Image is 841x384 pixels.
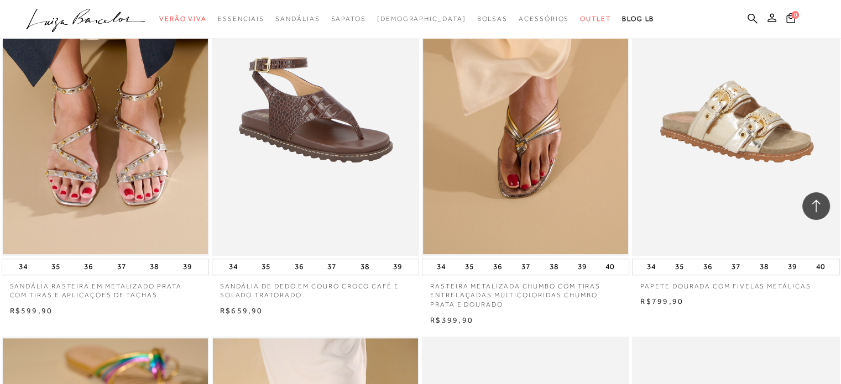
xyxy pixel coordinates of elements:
[813,259,828,275] button: 40
[377,15,466,23] span: [DEMOGRAPHIC_DATA]
[48,259,64,275] button: 35
[756,259,772,275] button: 38
[218,9,264,29] a: categoryNavScreenReaderText
[490,259,505,275] button: 36
[159,9,207,29] a: categoryNavScreenReaderText
[180,259,195,275] button: 39
[518,259,534,275] button: 37
[477,9,508,29] a: categoryNavScreenReaderText
[519,9,569,29] a: categoryNavScreenReaderText
[212,275,419,301] a: SANDÁLIA DE DEDO EM COURO CROCO CAFÉ E SOLADO TRATORADO
[430,315,473,324] span: R$399,90
[226,259,241,275] button: 34
[580,9,611,29] a: categoryNavScreenReaderText
[640,297,683,306] span: R$799,90
[324,259,339,275] button: 37
[2,275,209,301] a: SANDÁLIA RASTEIRA EM METALIZADO PRATA COM TIRAS E APLICAÇÕES DE TACHAS
[477,15,508,23] span: Bolsas
[785,259,800,275] button: 39
[357,259,372,275] button: 38
[791,11,799,19] span: 0
[114,259,129,275] button: 37
[275,9,320,29] a: categoryNavScreenReaderText
[291,259,307,275] button: 36
[622,9,654,29] a: BLOG LB
[331,9,365,29] a: categoryNavScreenReaderText
[390,259,405,275] button: 39
[700,259,715,275] button: 36
[433,259,449,275] button: 34
[331,15,365,23] span: Sapatos
[632,275,839,291] a: PAPETE DOURADA COM FIVELAS METÁLICAS
[218,15,264,23] span: Essenciais
[783,12,798,27] button: 0
[580,15,611,23] span: Outlet
[258,259,274,275] button: 35
[10,306,53,315] span: R$599,90
[159,15,207,23] span: Verão Viva
[574,259,589,275] button: 39
[546,259,562,275] button: 38
[644,259,659,275] button: 34
[15,259,31,275] button: 34
[602,259,618,275] button: 40
[728,259,744,275] button: 37
[462,259,477,275] button: 35
[622,15,654,23] span: BLOG LB
[672,259,687,275] button: 35
[275,15,320,23] span: Sandálias
[220,306,263,315] span: R$659,90
[377,9,466,29] a: noSubCategoriesText
[147,259,162,275] button: 38
[81,259,96,275] button: 36
[519,15,569,23] span: Acessórios
[422,275,629,309] a: RASTEIRA METALIZADA CHUMBO COM TIRAS ENTRELAÇADAS MULTICOLORIDAS CHUMBO PRATA E DOURADO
